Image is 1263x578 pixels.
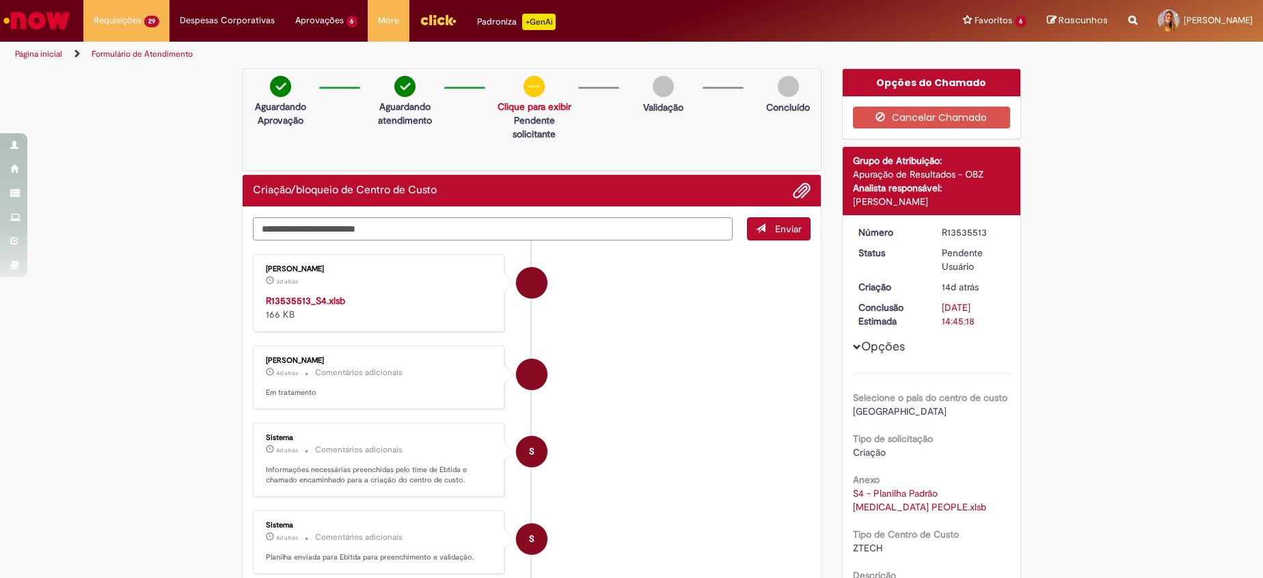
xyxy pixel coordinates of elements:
span: 3d atrás [276,277,298,286]
time: 15/09/2025 12:34:35 [942,281,979,293]
small: Comentários adicionais [315,532,403,543]
p: Informações necessárias preenchidas pelo time de Ebtida e chamado encaminhado para a criação do c... [266,465,493,486]
dt: Status [848,246,932,260]
div: Andre De Araujo Silva [516,359,547,390]
span: Rascunhos [1059,14,1108,27]
span: 4d atrás [276,534,298,542]
span: S [529,523,534,555]
dt: Número [848,225,932,239]
span: [PERSON_NAME] [1184,14,1253,26]
div: Sistema [266,521,493,529]
p: +GenAi [522,14,556,30]
span: ZTECH [853,542,882,554]
a: Página inicial [15,49,62,59]
div: Padroniza [477,14,556,30]
div: [PERSON_NAME] [266,357,493,365]
span: 4d atrás [276,369,298,377]
div: [DATE] 14:45:18 [942,301,1005,328]
span: Favoritos [975,14,1012,27]
img: check-circle-green.png [270,76,291,97]
button: Enviar [747,217,811,240]
img: ServiceNow [1,7,72,34]
img: check-circle-green.png [394,76,416,97]
b: Anexo [853,473,880,486]
span: 4d atrás [276,446,298,454]
p: Aguardando atendimento [372,100,437,127]
div: R13535513 [942,225,1005,239]
div: 15/09/2025 12:34:35 [942,280,1005,294]
small: Comentários adicionais [315,444,403,456]
b: Tipo de solicitação [853,432,933,445]
small: Comentários adicionais [315,367,403,379]
b: Tipo de Centro de Custo [853,528,959,540]
p: Validação [643,100,683,114]
div: System [516,436,547,467]
span: Requisições [94,14,141,27]
dt: Criação [848,280,932,294]
time: 25/09/2025 13:56:15 [276,534,298,542]
div: Opções do Chamado [843,69,1021,96]
div: 166 KB [266,294,493,321]
ul: Trilhas de página [10,42,832,67]
span: [GEOGRAPHIC_DATA] [853,405,947,417]
div: Analista responsável: [853,181,1011,195]
span: Criação [853,446,886,458]
span: S [529,435,534,468]
span: 29 [144,16,159,27]
span: Despesas Corporativas [180,14,275,27]
span: 14d atrás [942,281,979,293]
p: Em tratamento [266,387,493,398]
div: [PERSON_NAME] [853,195,1011,208]
a: Clique para exibir [498,100,571,113]
dt: Conclusão Estimada [848,301,932,328]
a: R13535513_S4.xlsb [266,294,345,307]
div: Grupo de Atribuição: [853,154,1011,167]
img: click_logo_yellow_360x200.png [420,10,457,30]
span: Enviar [775,223,802,235]
time: 25/09/2025 14:08:49 [276,369,298,377]
p: Concluído [766,100,810,114]
time: 26/09/2025 12:29:32 [276,277,298,286]
p: Pendente solicitante [498,113,571,141]
button: Adicionar anexos [793,182,811,199]
div: Sistema [266,434,493,442]
div: Pendente Usuário [942,246,1005,273]
span: More [378,14,399,27]
img: img-circle-grey.png [653,76,674,97]
span: Aprovações [295,14,344,27]
img: img-circle-grey.png [778,76,799,97]
button: Cancelar Chamado [853,107,1011,128]
b: Selecione o país do centro de custo [853,391,1007,404]
div: Andre De Araujo Silva [516,267,547,299]
img: circle-minus.png [524,76,545,97]
a: Formulário de Atendimento [92,49,193,59]
a: Download de S4 - Planilha Padrão CAPEX PEOPLE.xlsb [853,487,986,513]
div: [PERSON_NAME] [266,265,493,273]
span: 6 [347,16,358,27]
textarea: Digite sua mensagem aqui... [253,217,733,240]
time: 25/09/2025 13:57:49 [276,446,298,454]
div: System [516,523,547,555]
div: Apuração de Resultados - OBZ [853,167,1011,181]
h2: Criação/bloqueio de Centro de Custo Histórico de tíquete [253,184,437,197]
p: Aguardando Aprovação [248,100,312,127]
span: 6 [1015,16,1027,27]
a: Rascunhos [1047,14,1108,27]
p: Planilha enviada para Ebitda para preenchimento e validação. [266,552,493,563]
